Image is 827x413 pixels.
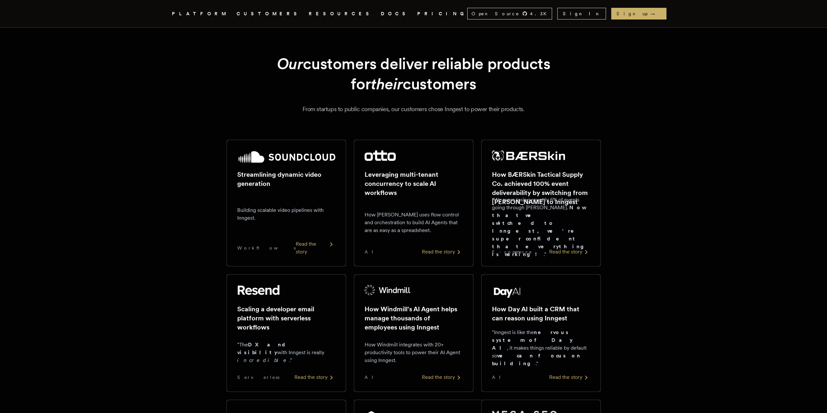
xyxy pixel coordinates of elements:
[237,341,335,364] p: "The with Inngest is really ."
[481,140,601,266] a: BÆRSkin Tactical Supply Co. logoHow BÆRSkin Tactical Supply Co. achieved 100% event deliverabilit...
[237,150,335,163] img: SoundCloud
[611,8,666,19] a: Sign up
[354,140,473,266] a: Otto logoLeveraging multi-tenant concurrency to scale AI workflowsHow [PERSON_NAME] uses flow con...
[226,274,346,392] a: Resend logoScaling a developer email platform with serverless workflows"TheDX and visibilitywith ...
[492,329,590,368] p: "Inngest is like the , it makes things reliable by default so ."
[549,373,590,381] div: Read the story
[492,204,589,257] strong: Now that we switched to Inngest, we're super confident that everything is working!
[365,285,411,295] img: Windmill
[492,374,506,381] span: AI
[365,374,379,381] span: AI
[294,373,335,381] div: Read the story
[472,10,520,17] span: Open Source
[650,10,661,17] span: →
[422,373,463,381] div: Read the story
[365,304,463,332] h2: How Windmill's AI Agent helps manage thousands of employees using Inngest
[237,357,290,363] em: incredible
[277,54,303,73] em: Our
[365,341,463,364] p: How Windmill integrates with 20+ productivity tools to power their AI Agent using Inngest.
[481,274,601,392] a: Day AI logoHow Day AI built a CRM that can reason using Inngest"Inngest is like thenervous system...
[309,10,373,18] button: RESOURCES
[365,249,379,255] span: AI
[354,274,473,392] a: Windmill logoHow Windmill's AI Agent helps manage thousands of employees using InngestHow Windmil...
[242,54,585,94] h1: customers deliver reliable products for customers
[422,248,463,256] div: Read the story
[180,105,648,114] p: From startups to public companies, our customers chose Inngest to power their products.
[237,10,301,18] a: CUSTOMERS
[237,304,335,332] h2: Scaling a developer email platform with serverless workflows
[492,170,590,206] h2: How BÆRSkin Tactical Supply Co. achieved 100% event deliverability by switching from [PERSON_NAME...
[417,10,467,18] a: PRICING
[530,10,550,17] span: 4.3 K
[365,211,463,234] p: How [PERSON_NAME] uses flow control and orchestration to build AI Agents that are as easy as a sp...
[492,196,590,258] p: "We were losing roughly 6% of events going through [PERSON_NAME]. ."
[172,10,229,18] button: PLATFORM
[492,304,590,323] h2: How Day AI built a CRM that can reason using Inngest
[365,150,396,161] img: Otto
[237,374,279,381] span: Serverless
[557,8,606,19] a: Sign In
[226,140,346,266] a: SoundCloud logoStreamlining dynamic video generationBuilding scalable video pipelines with Innges...
[371,74,403,93] em: their
[492,249,532,255] span: E-commerce
[549,248,590,256] div: Read the story
[237,245,296,251] span: Workflows
[237,206,335,222] p: Building scalable video pipelines with Inngest.
[492,150,565,161] img: BÆRSkin Tactical Supply Co.
[296,240,335,256] div: Read the story
[492,285,523,298] img: Day AI
[237,285,279,295] img: Resend
[365,170,463,197] h2: Leveraging multi-tenant concurrency to scale AI workflows
[237,342,291,355] strong: DX and visibility
[381,10,409,18] a: DOCS
[237,170,335,188] h2: Streamlining dynamic video generation
[492,329,573,351] strong: nervous system of Day AI
[492,353,581,367] strong: we can focus on building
